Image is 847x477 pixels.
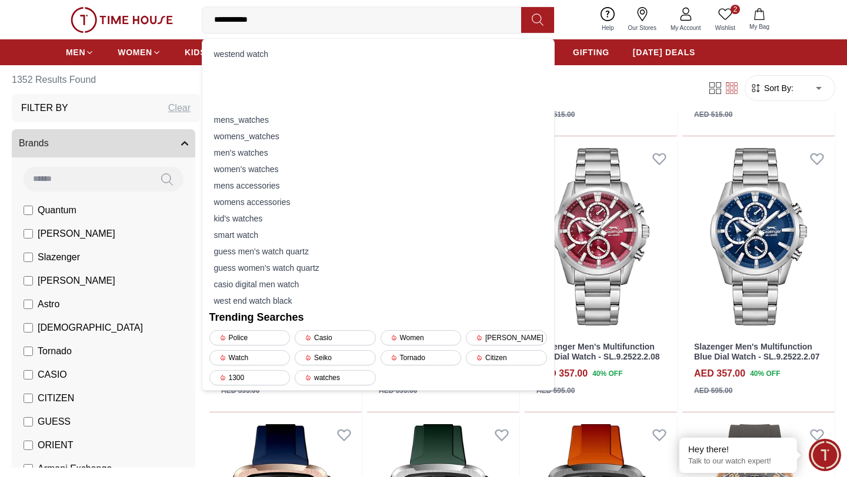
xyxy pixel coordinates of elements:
div: AED 595.00 [536,385,575,396]
span: Quantum [38,203,76,217]
span: Brands [19,136,49,150]
input: Quantum [24,206,33,215]
span: MEN [66,46,85,58]
span: Slazenger [38,250,80,264]
a: [DATE] DEALS [633,42,695,63]
button: My Bag [742,6,776,33]
span: [DEMOGRAPHIC_DATA] [38,321,143,335]
div: west end watch black [209,293,547,309]
a: WOMEN [118,42,161,63]
input: [DEMOGRAPHIC_DATA] [24,323,33,332]
a: Our Stores [621,5,663,35]
h4: AED 357.00 [536,367,588,381]
div: westend watch [209,46,547,62]
div: Clear [168,101,191,115]
div: AED 515.00 [536,109,575,120]
h2: Trending Searches [209,309,547,325]
div: Citizen [466,350,547,365]
span: WOMEN [118,46,152,58]
div: women's watches [209,161,547,177]
h4: AED 357.00 [694,367,745,381]
div: [PERSON_NAME] [466,330,547,345]
div: 1300 [209,370,291,385]
input: [PERSON_NAME] [24,276,33,285]
div: womens_watches [209,128,547,145]
input: Tornado [24,347,33,356]
a: 2Wishlist [708,5,742,35]
input: Astro [24,300,33,309]
input: CASIO [24,370,33,379]
div: Watch [209,350,291,365]
span: GUESS [38,415,71,429]
span: [PERSON_NAME] [38,274,115,288]
span: Help [597,23,619,32]
div: Seiko [295,350,376,365]
div: Chat Widget [809,439,841,471]
a: Slazenger Men's Multifunction Blue Dial Watch - SL.9.2522.2.07 [694,342,819,361]
span: Astro [38,297,59,311]
span: Wishlist [711,23,740,32]
span: CASIO [38,368,67,382]
div: men's watches [209,145,547,161]
div: casio digital men watch [209,276,547,293]
span: [DATE] DEALS [633,46,695,58]
div: kid's watches [209,210,547,227]
img: Slazenger Men's Multifunction Red Dial Watch - SL.9.2522.2.08 [525,141,677,332]
span: 2 [731,5,740,14]
div: watches [295,370,376,385]
div: womens accessories [209,194,547,210]
div: smart watch [209,227,547,243]
div: AED 595.00 [694,385,732,396]
div: mens_watches [209,112,547,128]
div: mens accessories [209,177,547,194]
h6: 1352 Results Found [12,66,200,94]
span: Sort By: [762,82,793,94]
input: [PERSON_NAME] [24,229,33,238]
button: Brands [12,129,195,157]
div: Police [209,330,291,345]
div: west end watch co [209,62,547,79]
span: Tornado [38,344,72,358]
input: CITIZEN [24,394,33,403]
img: Slazenger Men's Multifunction Blue Dial Watch - SL.9.2522.2.07 [682,141,835,332]
span: GIFTING [573,46,609,58]
div: Tornado [381,350,462,365]
a: Help [595,5,621,35]
div: AED 595.00 [379,385,417,396]
div: guess women's watch quartz [209,260,547,276]
span: 40 % OFF [592,368,622,379]
div: Women [381,330,462,345]
input: GUESS [24,417,33,426]
span: ORIENT [38,438,73,452]
button: Sort By: [750,82,793,94]
span: [PERSON_NAME] [38,227,115,241]
a: KIDS [185,42,215,63]
div: AED 515.00 [694,109,732,120]
span: My Bag [745,22,774,31]
span: Our Stores [623,23,661,32]
a: Slazenger Men's Multifunction Red Dial Watch - SL.9.2522.2.08 [536,342,660,361]
div: Casio [295,330,376,345]
span: 40 % OFF [750,368,780,379]
span: Armani Exchange [38,462,112,476]
span: My Account [666,23,706,32]
div: Hey there! [688,444,788,455]
div: guess men's watch quartz [209,243,547,260]
input: Armani Exchange [24,464,33,473]
a: GIFTING [573,42,609,63]
div: AED 595.00 [221,385,259,396]
a: MEN [66,42,94,63]
img: ... [71,7,173,33]
span: KIDS [185,46,206,58]
h3: Filter By [21,101,68,115]
span: CITIZEN [38,391,74,405]
input: Slazenger [24,253,33,262]
p: Talk to our watch expert! [688,456,788,466]
input: ORIENT [24,441,33,450]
